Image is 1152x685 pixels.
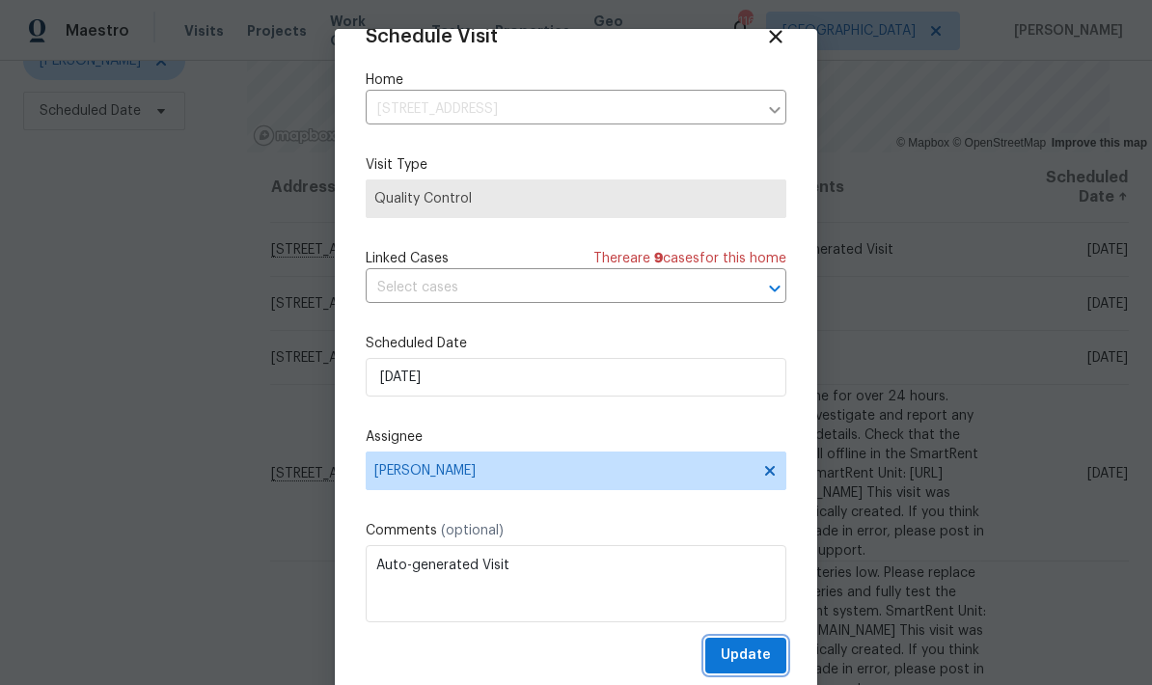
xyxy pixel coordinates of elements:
input: Select cases [366,273,732,303]
textarea: Auto-generated Visit [366,545,786,622]
input: Enter in an address [366,95,757,124]
button: Open [761,275,788,302]
label: Scheduled Date [366,334,786,353]
span: (optional) [441,524,504,537]
span: Quality Control [374,189,778,208]
label: Assignee [366,427,786,447]
span: There are case s for this home [593,249,786,268]
label: Comments [366,521,786,540]
span: 9 [654,252,663,265]
span: Close [765,26,786,47]
span: Schedule Visit [366,27,498,46]
label: Visit Type [366,155,786,175]
input: M/D/YYYY [366,358,786,397]
span: Linked Cases [366,249,449,268]
label: Home [366,70,786,90]
button: Update [705,638,786,673]
span: [PERSON_NAME] [374,463,753,479]
span: Update [721,644,771,668]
